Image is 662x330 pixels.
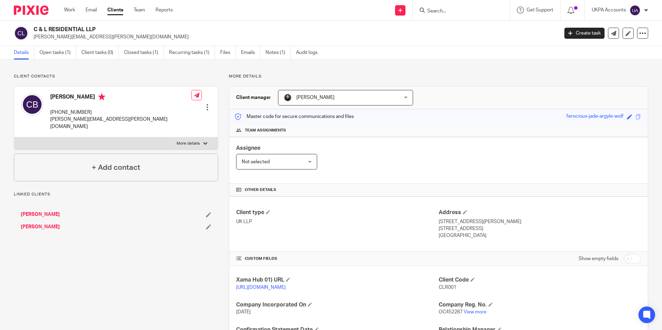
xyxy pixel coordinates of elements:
[592,7,626,13] p: UKPA Accounts
[284,93,292,102] img: My%20Photo.jpg
[296,95,334,100] span: [PERSON_NAME]
[124,46,164,59] a: Closed tasks (1)
[439,310,463,314] span: OC452287
[50,109,191,116] p: [PHONE_NUMBER]
[234,113,354,120] p: Master code for secure communications and files
[236,94,271,101] h3: Client manager
[439,209,641,216] h4: Address
[39,46,76,59] a: Open tasks (1)
[527,8,553,12] span: Get Support
[245,128,286,133] span: Team assignments
[14,74,218,79] p: Client contacts
[439,225,641,232] p: [STREET_ADDRESS]
[236,310,251,314] span: [DATE]
[14,26,28,40] img: svg%3E
[14,46,34,59] a: Details
[566,113,624,121] div: ferocious-jade-argyle-wolf
[98,93,105,100] i: Primary
[21,211,60,218] a: [PERSON_NAME]
[439,285,456,290] span: CLR001
[439,232,641,239] p: [GEOGRAPHIC_DATA]
[14,6,48,15] img: Pixie
[236,145,260,151] span: Assignee
[236,209,438,216] h4: Client type
[427,8,489,15] input: Search
[34,34,554,40] p: [PERSON_NAME][EMAIL_ADDRESS][PERSON_NAME][DOMAIN_NAME]
[34,26,450,33] h2: C & L RESIDENTIAL LLP
[155,7,173,13] a: Reports
[439,276,641,284] h4: Client Code
[245,187,276,193] span: Other details
[14,192,218,197] p: Linked clients
[266,46,291,59] a: Notes (1)
[229,74,648,79] p: More details
[50,93,191,102] h4: [PERSON_NAME]
[107,7,123,13] a: Clients
[50,116,191,130] p: [PERSON_NAME][EMAIL_ADDRESS][PERSON_NAME][DOMAIN_NAME]
[236,285,286,290] a: [URL][DOMAIN_NAME]
[86,7,97,13] a: Email
[81,46,119,59] a: Client tasks (0)
[464,310,486,314] a: View more
[134,7,145,13] a: Team
[242,159,270,164] span: Not selected
[629,5,641,16] img: svg%3E
[564,28,605,39] a: Create task
[236,276,438,284] h4: Xama Hub 01) URL
[236,218,438,225] p: UK LLP
[296,46,323,59] a: Audit logs
[236,256,438,262] h4: CUSTOM FIELDS
[21,223,60,230] a: [PERSON_NAME]
[169,46,215,59] a: Recurring tasks (1)
[64,7,75,13] a: Work
[220,46,236,59] a: Files
[579,255,618,262] label: Show empty fields
[439,218,641,225] p: [STREET_ADDRESS][PERSON_NAME]
[236,301,438,309] h4: Company Incorporated On
[439,301,641,309] h4: Company Reg. No.
[177,141,200,146] p: More details
[92,162,140,173] h4: + Add contact
[21,93,43,116] img: svg%3E
[241,46,260,59] a: Emails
